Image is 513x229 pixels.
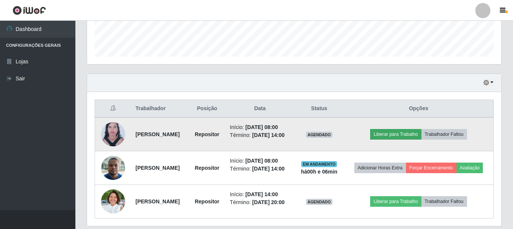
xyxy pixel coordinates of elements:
th: Opções [344,100,493,118]
time: [DATE] 14:00 [252,132,285,138]
li: Início: [230,123,290,131]
time: [DATE] 20:00 [252,199,285,205]
button: Forçar Encerramento [406,163,456,173]
strong: [PERSON_NAME] [135,131,179,137]
li: Término: [230,131,290,139]
button: Liberar para Trabalho [370,196,421,207]
strong: Repositor [195,198,219,204]
span: AGENDADO [306,199,332,205]
span: AGENDADO [306,132,332,138]
time: [DATE] 08:00 [245,158,278,164]
button: Trabalhador Faltou [421,129,467,140]
img: CoreUI Logo [12,6,46,15]
time: [DATE] 08:00 [245,124,278,130]
button: Adicionar Horas Extra [354,163,406,173]
strong: [PERSON_NAME] [135,198,179,204]
img: 1728382310331.jpeg [101,118,125,151]
th: Data [225,100,295,118]
li: Início: [230,191,290,198]
th: Status [294,100,344,118]
strong: Repositor [195,131,219,137]
th: Posição [189,100,225,118]
time: [DATE] 14:00 [245,191,278,197]
th: Trabalhador [131,100,188,118]
img: 1751537472909.jpeg [101,152,125,184]
img: 1749753649914.jpeg [101,185,125,218]
time: [DATE] 14:00 [252,166,285,172]
button: Liberar para Trabalho [370,129,421,140]
span: EM ANDAMENTO [301,161,337,167]
button: Trabalhador Faltou [421,196,467,207]
button: Avaliação [456,163,483,173]
li: Término: [230,198,290,206]
li: Término: [230,165,290,173]
strong: Repositor [195,165,219,171]
li: Início: [230,157,290,165]
strong: [PERSON_NAME] [135,165,179,171]
strong: há 00 h e 06 min [301,169,337,175]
